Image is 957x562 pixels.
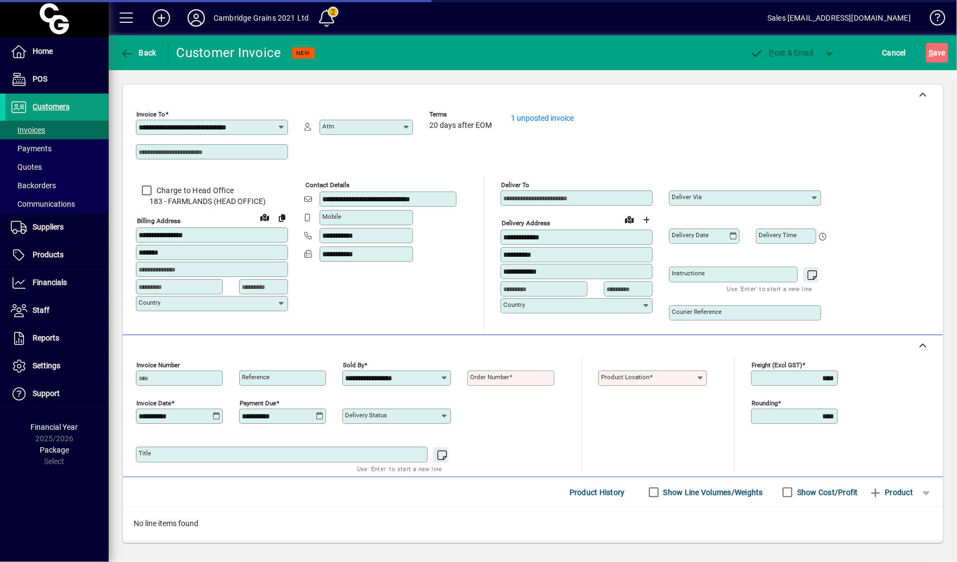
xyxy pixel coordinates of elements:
[883,44,906,61] span: Cancel
[5,380,109,407] a: Support
[5,269,109,297] a: Financials
[136,110,165,118] mat-label: Invoice To
[136,361,180,369] mat-label: Invoice number
[345,411,387,419] mat-label: Delivery status
[33,102,70,111] span: Customers
[770,48,774,57] span: P
[5,353,109,380] a: Settings
[759,231,797,239] mat-label: Delivery time
[136,399,171,407] mat-label: Invoice date
[767,9,911,27] div: Sales [EMAIL_ADDRESS][DOMAIN_NAME]
[929,44,946,61] span: ave
[929,48,933,57] span: S
[357,462,442,475] mat-hint: Use 'Enter' to start a new line
[869,484,913,501] span: Product
[123,507,943,540] div: No line items found
[11,163,42,171] span: Quotes
[5,214,109,241] a: Suppliers
[177,44,282,61] div: Customer Invoice
[33,47,53,55] span: Home
[136,196,288,207] span: 183 - FARMLANDS (HEAD OFFICE)
[33,250,64,259] span: Products
[750,48,814,57] span: ost & Email
[5,139,109,158] a: Payments
[31,423,78,431] span: Financial Year
[33,306,49,314] span: Staff
[511,114,574,122] a: 1 unposted invoice
[33,389,60,398] span: Support
[179,8,214,28] button: Profile
[11,126,45,134] span: Invoices
[745,43,819,63] button: Post & Email
[5,242,109,269] a: Products
[565,483,629,502] button: Product History
[5,158,109,176] a: Quotes
[11,144,52,153] span: Payments
[570,484,625,501] span: Product History
[144,8,179,28] button: Add
[5,66,109,93] a: POS
[5,297,109,324] a: Staff
[154,185,234,196] label: Charge to Head Office
[139,449,151,457] mat-label: Title
[864,483,918,502] button: Add product line item
[429,121,492,130] span: 20 days after EOM
[240,399,276,407] mat-label: Payment due
[33,223,64,231] span: Suppliers
[5,325,109,352] a: Reports
[109,43,168,63] app-page-header-button: Back
[727,282,812,295] mat-hint: Use 'Enter' to start a new line
[752,361,802,369] mat-label: Freight (excl GST)
[33,75,47,83] span: POS
[880,43,909,63] button: Cancel
[661,487,763,498] label: Show Line Volumes/Weights
[922,2,943,38] a: Knowledge Base
[322,122,334,130] mat-label: Attn
[926,43,948,63] button: Save
[139,299,160,306] mat-label: Country
[120,48,157,57] span: Back
[33,278,67,287] span: Financials
[117,43,159,63] button: Back
[11,200,75,208] span: Communications
[40,446,69,454] span: Package
[5,176,109,195] a: Backorders
[33,361,60,370] span: Settings
[429,111,495,118] span: Terms
[5,195,109,213] a: Communications
[297,50,310,57] span: NEW
[5,121,109,139] a: Invoices
[5,38,109,65] a: Home
[214,9,309,27] div: Cambridge Grains 2021 Ltd
[242,373,270,381] mat-label: Reference
[752,399,778,407] mat-label: Rounding
[11,181,56,190] span: Backorders
[33,334,59,342] span: Reports
[795,487,858,498] label: Show Cost/Profit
